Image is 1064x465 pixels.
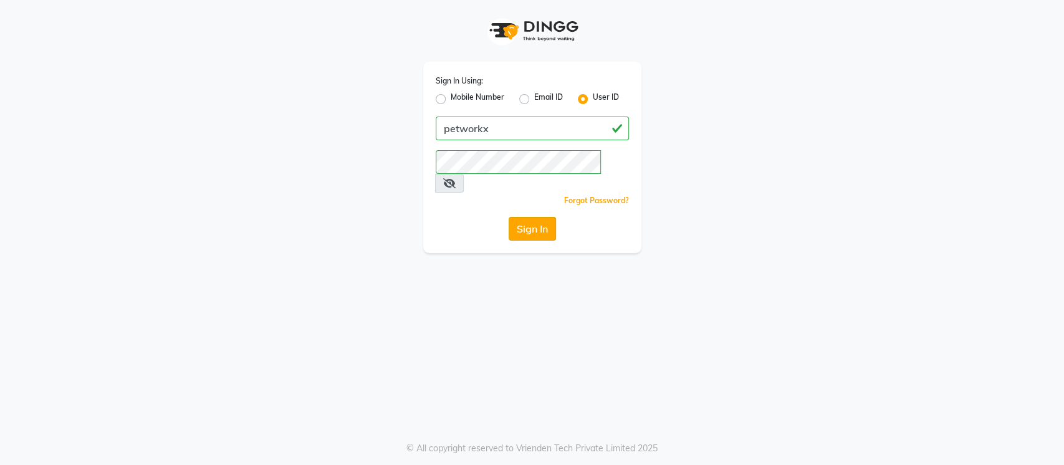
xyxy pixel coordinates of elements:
[509,217,556,241] button: Sign In
[451,92,504,107] label: Mobile Number
[436,150,601,174] input: Username
[593,92,619,107] label: User ID
[534,92,563,107] label: Email ID
[564,196,629,205] a: Forgot Password?
[482,12,582,49] img: logo1.svg
[436,117,629,140] input: Username
[436,75,483,87] label: Sign In Using:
